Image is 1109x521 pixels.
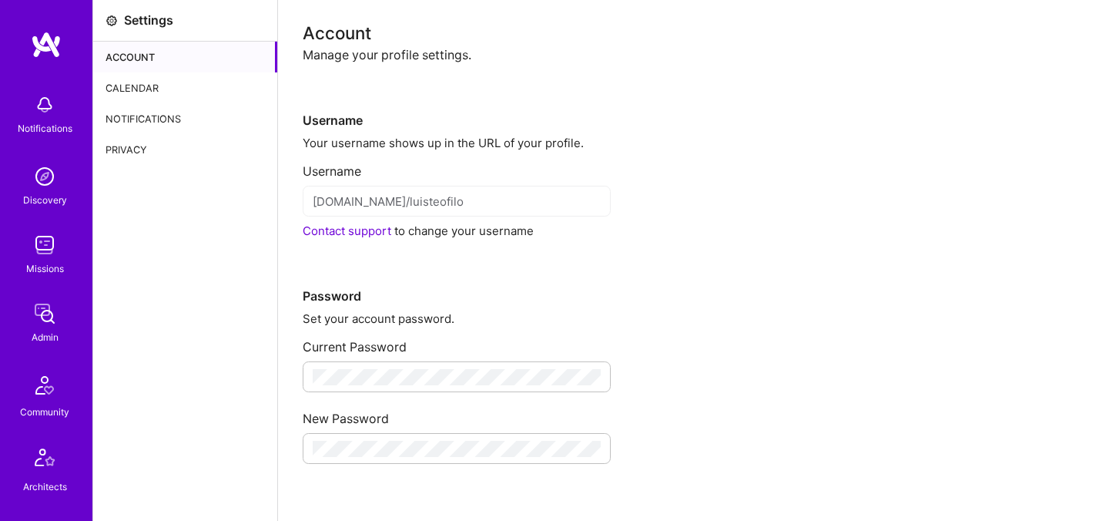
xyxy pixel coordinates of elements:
i: icon Settings [106,15,118,27]
img: Community [26,367,63,404]
div: Set your account password. [303,311,1084,327]
div: Account [93,42,277,72]
div: to change your username [303,223,1084,239]
img: logo [31,31,62,59]
img: bell [29,89,60,120]
div: Privacy [93,134,277,165]
img: admin teamwork [29,298,60,329]
div: Notifications [93,103,277,134]
div: Missions [26,260,64,277]
div: Manage your profile settings. [303,47,1084,63]
div: Account [303,25,1084,41]
div: Community [20,404,69,420]
div: Current Password [303,327,1084,355]
img: Architects [26,442,63,479]
div: Discovery [23,192,67,208]
div: Your username shows up in the URL of your profile. [303,135,1084,151]
div: Notifications [18,120,72,136]
div: Password [303,239,1084,304]
div: Architects [23,479,67,495]
img: discovery [29,161,60,192]
a: Contact support [303,224,391,238]
div: Admin [32,329,59,345]
div: Username [303,151,1084,180]
div: Calendar [93,72,277,103]
div: Settings [124,12,173,29]
img: teamwork [29,230,60,260]
div: Username [303,63,1084,129]
div: New Password [303,398,1084,427]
